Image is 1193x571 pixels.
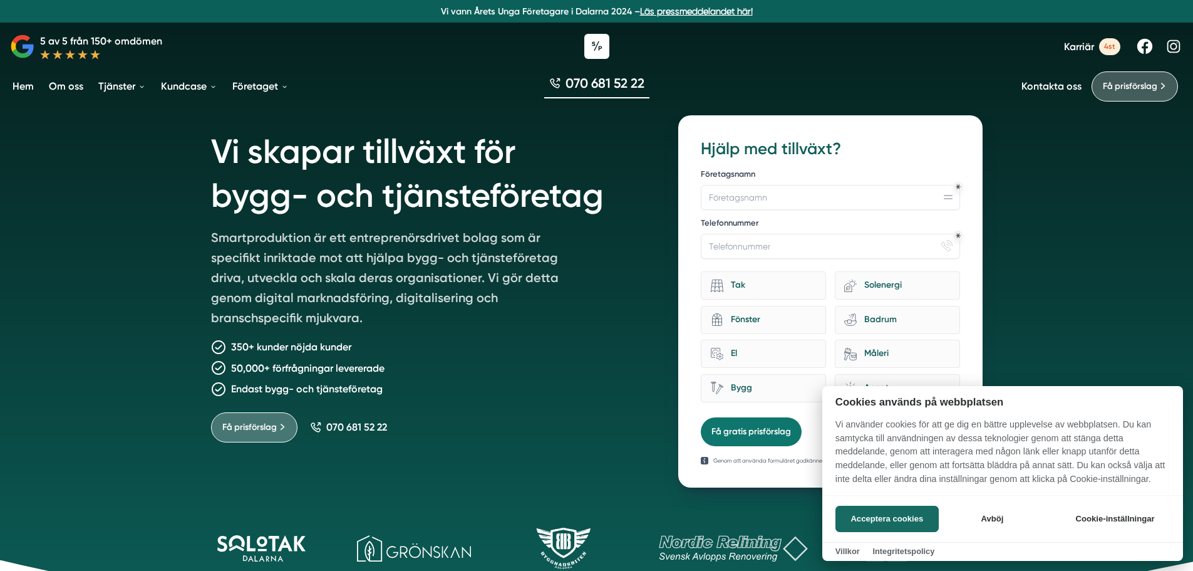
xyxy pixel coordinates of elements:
button: Cookie-inställningar [1060,506,1170,532]
button: Acceptera cookies [835,506,939,532]
button: Avböj [943,506,1042,532]
a: Villkor [835,547,860,556]
h2: Cookies används på webbplatsen [822,396,1183,408]
p: Vi använder cookies för att ge dig en bättre upplevelse av webbplatsen. Du kan samtycka till anvä... [822,418,1183,495]
a: Integritetspolicy [872,547,934,556]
